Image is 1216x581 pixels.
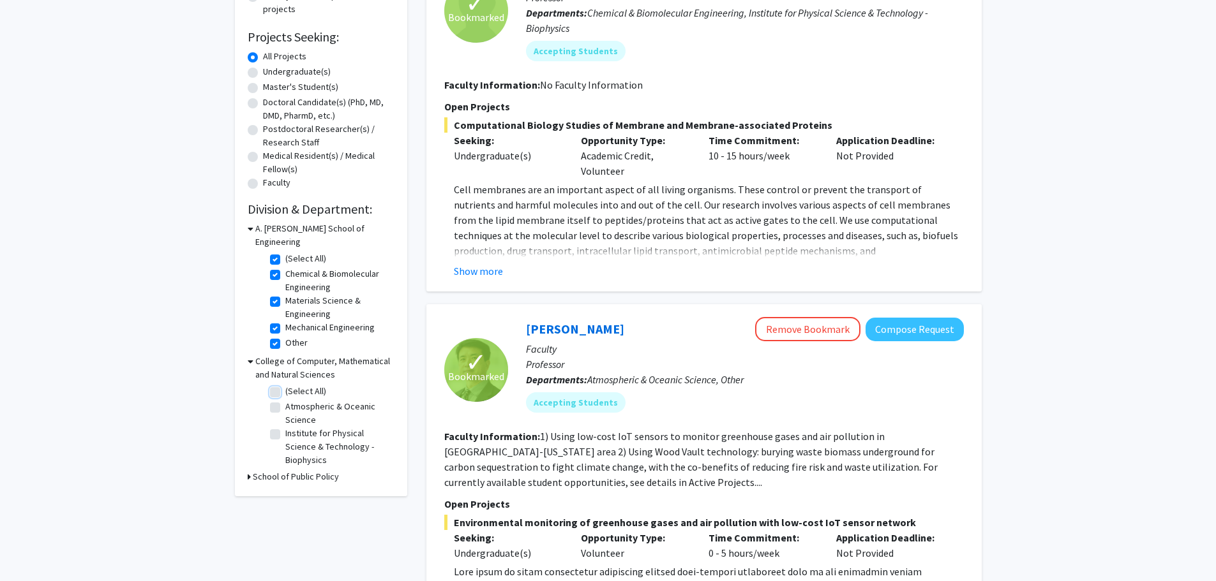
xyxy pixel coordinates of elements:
[454,133,562,148] p: Seeking:
[263,149,394,176] label: Medical Resident(s) / Medical Fellow(s)
[571,530,699,561] div: Volunteer
[526,392,626,413] mat-chip: Accepting Students
[263,50,306,63] label: All Projects
[526,41,626,61] mat-chip: Accepting Students
[699,133,827,179] div: 10 - 15 hours/week
[454,530,562,545] p: Seeking:
[755,317,860,341] button: Remove Bookmark
[526,6,587,19] b: Departments:
[540,78,643,91] span: No Faculty Information
[581,133,689,148] p: Opportunity Type:
[285,252,326,265] label: (Select All)
[444,99,964,114] p: Open Projects
[827,133,954,179] div: Not Provided
[285,336,308,349] label: Other
[10,524,54,571] iframe: Chat
[444,515,964,530] span: Environmental monitoring of greenhouse gases and air pollution with low-cost IoT sensor network
[827,530,954,561] div: Not Provided
[699,530,827,561] div: 0 - 5 hours/week
[444,430,540,443] b: Faculty Information:
[263,176,290,189] label: Faculty
[454,545,562,561] div: Undergraduate(s)
[836,530,945,545] p: Application Deadline:
[253,470,339,483] h3: School of Public Policy
[454,182,964,335] p: Cell membranes are an important aspect of all living organisms. These control or prevent the tran...
[526,357,964,372] p: Professor
[444,496,964,511] p: Open Projects
[866,318,964,341] button: Compose Request to Ning Zeng
[263,96,394,122] label: Doctoral Candidate(s) (PhD, MD, DMD, PharmD, etc.)
[526,321,624,337] a: [PERSON_NAME]
[263,65,331,78] label: Undergraduate(s)
[444,117,964,133] span: Computational Biology Studies of Membrane and Membrane-associated Proteins
[526,373,587,386] b: Departments:
[285,400,391,427] label: Atmospheric & Oceanic Science
[836,133,945,148] p: Application Deadline:
[263,80,338,94] label: Master's Student(s)
[448,10,504,25] span: Bookmarked
[285,294,391,321] label: Materials Science & Engineering
[248,29,394,45] h2: Projects Seeking:
[255,222,394,249] h3: A. [PERSON_NAME] School of Engineering
[587,373,744,386] span: Atmospheric & Oceanic Science, Other
[454,148,562,163] div: Undergraduate(s)
[285,267,391,294] label: Chemical & Biomolecular Engineering
[285,321,375,334] label: Mechanical Engineering
[263,122,394,149] label: Postdoctoral Researcher(s) / Research Staff
[255,355,394,381] h3: College of Computer, Mathematical and Natural Sciences
[526,6,928,34] span: Chemical & Biomolecular Engineering, Institute for Physical Science & Technology - Biophysics
[454,263,503,279] button: Show more
[285,427,391,467] label: Institute for Physical Science & Technology - Biophysics
[444,430,938,489] fg-read-more: 1) Using low-cost IoT sensors to monitor greenhouse gases and air pollution in [GEOGRAPHIC_DATA]-...
[444,78,540,91] b: Faculty Information:
[709,133,817,148] p: Time Commitment:
[709,530,817,545] p: Time Commitment:
[581,530,689,545] p: Opportunity Type:
[248,202,394,217] h2: Division & Department:
[448,369,504,384] span: Bookmarked
[465,356,487,369] span: ✓
[526,341,964,357] p: Faculty
[571,133,699,179] div: Academic Credit, Volunteer
[285,385,326,398] label: (Select All)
